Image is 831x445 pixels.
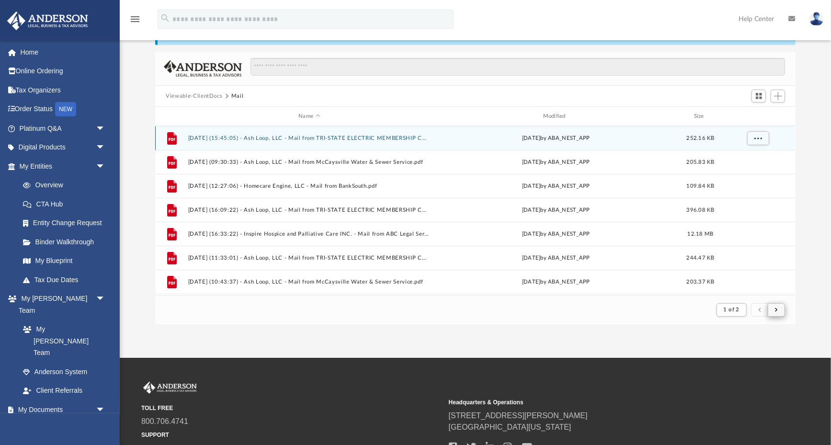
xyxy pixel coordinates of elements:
a: My [PERSON_NAME] Team [13,320,110,363]
span: 12.18 MB [688,231,714,237]
a: Home [7,43,120,62]
div: [DATE] by ABA_NEST_APP [435,182,677,191]
input: Search files and folders [250,58,785,76]
a: Tax Due Dates [13,270,120,289]
img: Anderson Advisors Platinum Portal [141,382,199,394]
button: [DATE] (12:27:06) - Homecare Engine, LLC - Mail from BankSouth.pdf [188,183,431,189]
button: [DATE] (16:33:22) - Inspire Hospice and Palliative Care INC. - Mail from ABC Legal Services, LLC ... [188,231,431,237]
button: Add [771,90,785,103]
button: 1 of 2 [717,303,747,317]
img: User Pic [809,12,824,26]
small: SUPPORT [141,431,442,439]
span: arrow_drop_down [96,289,115,309]
img: Anderson Advisors Platinum Portal [4,11,91,30]
div: id [724,112,791,121]
i: search [160,13,171,23]
button: [DATE] (10:43:37) - Ash Loop, LLC - Mail from McCaysville Water & Sewer Service.pdf [188,279,431,285]
a: Digital Productsarrow_drop_down [7,138,120,157]
a: Overview [13,176,120,195]
a: Order StatusNEW [7,100,120,119]
small: Headquarters & Operations [449,398,750,407]
a: My Blueprint [13,251,115,271]
button: [DATE] (16:09:22) - Ash Loop, LLC - Mail from TRI-STATE ELECTRIC MEMBERSHIP CORPORATION.pdf [188,207,431,213]
div: id [159,112,183,121]
a: Tax Organizers [7,80,120,100]
a: [STREET_ADDRESS][PERSON_NAME] [449,411,588,420]
button: [DATE] (15:45:05) - Ash Loop, LLC - Mail from TRI-STATE ELECTRIC MEMBERSHIP CORPORATION.pdf [188,135,431,141]
span: 252.16 KB [687,136,715,141]
button: [DATE] (09:30:33) - Ash Loop, LLC - Mail from McCaysville Water & Sewer Service.pdf [188,159,431,165]
div: Name [188,112,431,121]
span: 109.84 KB [687,183,715,189]
div: [DATE] by ABA_NEST_APP [435,206,677,215]
div: [DATE] by ABA_NEST_APP [435,230,677,239]
div: Size [682,112,720,121]
a: menu [129,18,141,25]
button: More options [747,131,769,146]
a: My Documentsarrow_drop_down [7,400,115,419]
div: [DATE] by ABA_NEST_APP [435,134,677,143]
span: 396.08 KB [687,207,715,213]
button: [DATE] (11:33:01) - Ash Loop, LLC - Mail from TRI-STATE ELECTRIC MEMBERSHIP CORPORATION.pdf [188,255,431,261]
div: NEW [55,102,76,116]
button: Viewable-ClientDocs [166,92,222,101]
a: Client Referrals [13,381,115,400]
small: TOLL FREE [141,404,442,412]
div: [DATE] by ABA_NEST_APP [435,278,677,286]
a: 800.706.4741 [141,417,188,425]
div: [DATE] by ABA_NEST_APP [435,158,677,167]
div: [DATE] by ABA_NEST_APP [435,254,677,262]
span: 203.37 KB [687,279,715,285]
span: arrow_drop_down [96,138,115,158]
a: Online Ordering [7,62,120,81]
a: My Entitiesarrow_drop_down [7,157,120,176]
div: grid [155,126,795,295]
span: 244.47 KB [687,255,715,261]
span: 1 of 2 [724,307,740,312]
span: arrow_drop_down [96,157,115,176]
span: arrow_drop_down [96,400,115,420]
button: Switch to Grid View [751,90,766,103]
a: My [PERSON_NAME] Teamarrow_drop_down [7,289,115,320]
a: Binder Walkthrough [13,232,120,251]
a: [GEOGRAPHIC_DATA][US_STATE] [449,423,571,431]
a: Entity Change Request [13,214,120,233]
a: CTA Hub [13,194,120,214]
div: Modified [434,112,677,121]
span: 205.83 KB [687,160,715,165]
button: Mail [231,92,244,101]
i: menu [129,13,141,25]
a: Anderson System [13,362,115,381]
a: Platinum Q&Aarrow_drop_down [7,119,120,138]
span: arrow_drop_down [96,119,115,138]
